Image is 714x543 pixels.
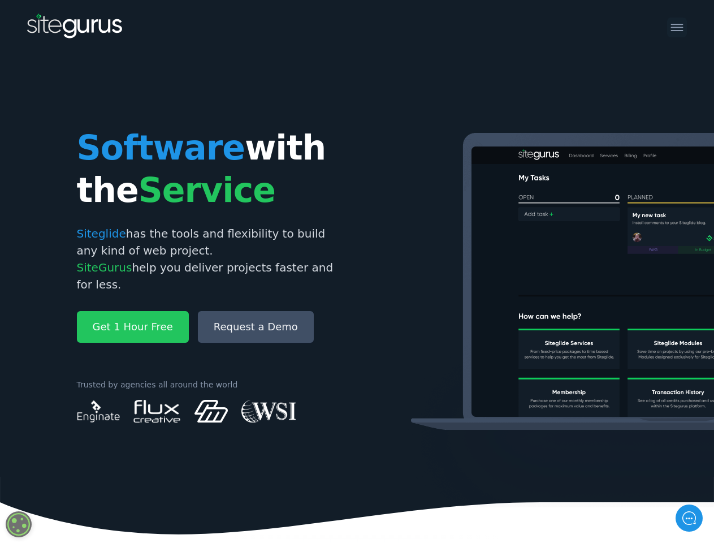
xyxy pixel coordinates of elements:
[17,69,209,87] h1: Hello there!
[198,311,314,343] a: Request a Demo
[77,379,348,391] p: Trusted by agencies all around the world
[77,225,348,293] p: has the tools and flexibility to build any kind of web project. help you deliver projects faster ...
[139,170,275,210] span: Service
[676,505,703,532] iframe: gist-messenger-bubble-iframe
[17,89,209,107] h2: How can we help?
[77,227,126,240] span: Siteglide
[77,127,348,212] h1: with the
[27,14,123,41] img: SiteGurus Logo
[6,511,32,537] div: Cookie consent button
[73,135,136,144] span: New conversation
[17,18,83,36] img: Company Logo
[77,261,132,274] span: SiteGurus
[77,311,189,343] a: Get 1 Hour Free
[77,128,245,167] span: Software
[18,128,209,150] button: New conversation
